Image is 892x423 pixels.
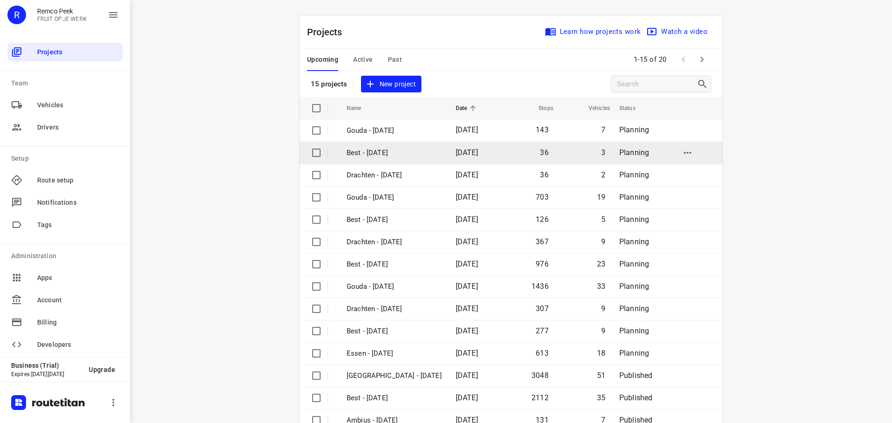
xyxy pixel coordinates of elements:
button: New project [361,76,421,93]
span: 143 [536,125,549,134]
span: 5 [601,215,605,224]
p: Best - [DATE] [347,215,442,225]
span: 2 [601,170,605,179]
span: 1-15 of 20 [630,50,670,70]
p: Essen - Monday [347,348,442,359]
span: Notifications [37,198,119,208]
p: Best - Wednesday [347,259,442,270]
span: Drivers [37,123,119,132]
span: Planning [619,260,649,268]
span: [DATE] [456,125,478,134]
span: Past [388,54,402,65]
p: Drachten - Tuesday [347,304,442,314]
span: 703 [536,193,549,202]
p: Best - Tuesday [347,326,442,337]
span: Planning [619,148,649,157]
span: 307 [536,304,549,313]
p: Business (Trial) [11,362,81,369]
span: Previous Page [674,50,693,69]
span: [DATE] [456,304,478,313]
span: Upcoming [307,54,338,65]
span: Apps [37,273,119,283]
div: Billing [7,313,123,332]
span: Vehicles [577,103,610,114]
span: 976 [536,260,549,268]
div: Search [697,78,711,90]
button: Upgrade [81,361,123,378]
div: Projects [7,43,123,61]
div: Developers [7,335,123,354]
span: Planning [619,237,649,246]
span: [DATE] [456,148,478,157]
span: 613 [536,349,549,358]
span: 2112 [531,393,549,402]
span: 9 [601,304,605,313]
span: [DATE] [456,170,478,179]
span: 126 [536,215,549,224]
span: 18 [597,349,605,358]
p: Team [11,78,123,88]
p: Administration [11,251,123,261]
span: 9 [601,237,605,246]
span: Next Page [693,50,711,69]
span: Planning [619,282,649,291]
span: Planning [619,125,649,134]
span: Planning [619,170,649,179]
p: Drachten - Wednesday [347,237,442,247]
span: Developers [37,340,119,350]
p: Best - [DATE] [347,148,442,158]
span: Vehicles [37,100,119,110]
span: 9 [601,326,605,335]
span: Tags [37,220,119,230]
span: Stops [526,103,553,114]
span: Date [456,103,479,114]
span: [DATE] [456,349,478,358]
span: Route setup [37,176,119,185]
span: 367 [536,237,549,246]
p: Remco Peek [37,7,87,15]
div: R [7,6,26,24]
span: Planning [619,326,649,335]
p: Expires [DATE][DATE] [11,371,81,377]
p: Best - Monday [347,393,442,403]
div: Tags [7,215,123,234]
span: 1436 [531,282,549,291]
span: Projects [37,47,119,57]
p: Gouda - Friday [347,125,442,136]
span: Upgrade [89,366,115,373]
span: 19 [597,193,605,202]
span: Planning [619,215,649,224]
p: Setup [11,154,123,163]
span: Planning [619,193,649,202]
span: 33 [597,282,605,291]
span: 3048 [531,371,549,380]
p: FRUIT OP JE WERK [37,16,87,22]
span: [DATE] [456,193,478,202]
div: Route setup [7,171,123,189]
span: 23 [597,260,605,268]
span: 36 [540,148,548,157]
span: [DATE] [456,215,478,224]
span: 3 [601,148,605,157]
span: [DATE] [456,282,478,291]
span: 7 [601,125,605,134]
p: Drachten - [DATE] [347,170,442,181]
p: Gouda - Tuesday [347,281,442,292]
span: Status [619,103,648,114]
div: Account [7,291,123,309]
input: Search projects [617,77,697,91]
span: Account [37,295,119,305]
span: [DATE] [456,237,478,246]
div: Notifications [7,193,123,212]
span: [DATE] [456,260,478,268]
span: [DATE] [456,326,478,335]
span: [DATE] [456,371,478,380]
span: Published [619,371,653,380]
span: 35 [597,393,605,402]
span: 277 [536,326,549,335]
span: Planning [619,349,649,358]
div: Drivers [7,118,123,137]
p: Gouda - [DATE] [347,192,442,203]
span: Published [619,393,653,402]
div: Apps [7,268,123,287]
